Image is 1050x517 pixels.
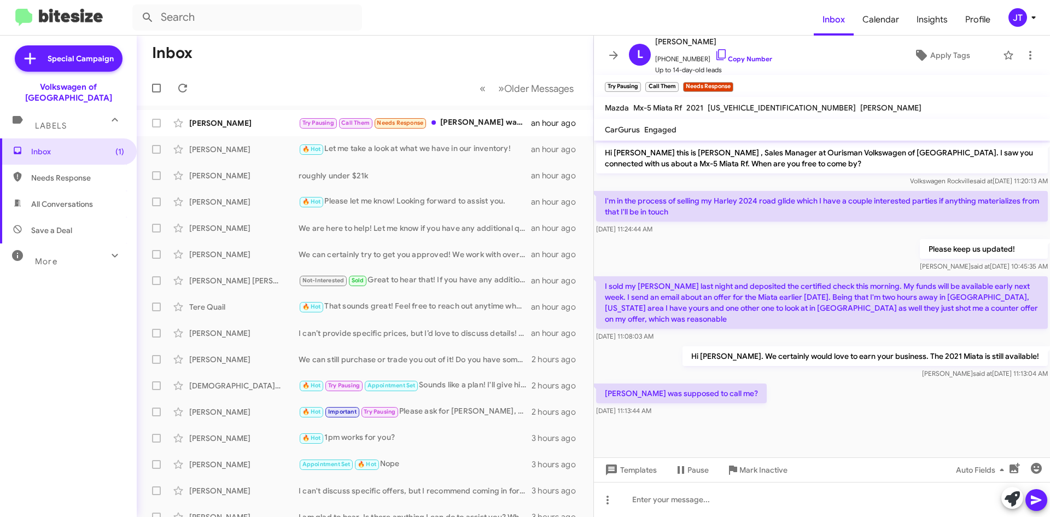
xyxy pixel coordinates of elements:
span: Not-Interested [302,277,345,284]
a: Special Campaign [15,45,122,72]
button: Auto Fields [947,460,1017,480]
div: [PERSON_NAME] [189,433,299,444]
span: 🔥 Hot [358,461,376,468]
div: [PERSON_NAME] was supposed to call me? [299,117,531,129]
div: an hour ago [531,275,585,286]
span: Call Them [341,119,370,126]
span: 🔥 Hot [302,146,321,153]
span: All Conversations [31,199,93,210]
nav: Page navigation example [474,77,580,100]
span: » [498,82,504,95]
button: JT [999,8,1038,27]
span: [PERSON_NAME] [860,103,921,113]
div: an hour ago [531,249,585,260]
button: Mark Inactive [717,460,796,480]
span: « [480,82,486,95]
button: Next [492,77,580,100]
span: More [35,257,57,266]
div: Nope [299,458,532,470]
div: We can certainly try to get you approved! We work with over 85 finance institutions. Around what ... [299,249,531,260]
span: [US_VEHICLE_IDENTIFICATION_NUMBER] [708,103,856,113]
span: [PERSON_NAME] [655,35,772,48]
div: We are here to help! Let me know if you have any additional questions. [299,223,531,234]
span: Volkswagen Rockville [DATE] 11:20:13 AM [910,177,1048,185]
span: Apply Tags [930,45,970,65]
div: Great to hear that! If you have any additional customers to send our way, please let me know! Alw... [299,274,531,287]
div: an hour ago [531,144,585,155]
div: [PERSON_NAME] [189,406,299,417]
a: Insights [908,4,956,36]
span: Important [328,408,357,415]
div: an hour ago [531,196,585,207]
p: I'm in the process of selling my Harley 2024 road glide which I have a couple interested parties ... [596,191,1048,222]
span: [PERSON_NAME] [DATE] 11:13:04 AM [922,369,1048,377]
span: [PHONE_NUMBER] [655,48,772,65]
div: 3 hours ago [532,485,585,496]
span: Appointment Set [367,382,416,389]
span: 🔥 Hot [302,408,321,415]
div: Please let me know! Looking forward to assist you. [299,195,531,208]
p: I sold my [PERSON_NAME] last night and deposited the certified check this morning. My funds will ... [596,276,1048,329]
div: I can’t provide specific prices, but I’d love to discuss details! Would you be available to bring... [299,328,531,339]
div: an hour ago [531,118,585,129]
button: Apply Tags [885,45,997,65]
p: Hi [PERSON_NAME] this is [PERSON_NAME] , Sales Manager at Ourisman Volkswagen of [GEOGRAPHIC_DATA... [596,143,1048,173]
span: [DATE] 11:24:44 AM [596,225,652,233]
div: 2 hours ago [532,406,585,417]
div: [PERSON_NAME] [189,170,299,181]
div: an hour ago [531,328,585,339]
a: Profile [956,4,999,36]
div: an hour ago [531,301,585,312]
div: We can still purchase or trade you out of it! Do you have some time to come by [DATE] or [DATE]? [299,354,532,365]
h1: Inbox [152,44,192,62]
div: 1pm works for you? [299,432,532,444]
span: CarGurus [605,125,640,135]
span: Save a Deal [31,225,72,236]
p: Please keep us updated! [920,239,1048,259]
div: [PERSON_NAME] [189,196,299,207]
span: 2021 [686,103,703,113]
span: Pause [687,460,709,480]
span: Templates [603,460,657,480]
div: [PERSON_NAME] [189,249,299,260]
span: Up to 14-day-old leads [655,65,772,75]
div: JT [1008,8,1027,27]
div: [PERSON_NAME] [189,144,299,155]
a: Inbox [814,4,854,36]
small: Try Pausing [605,82,641,92]
div: Please ask for [PERSON_NAME], he will give you a call shortly! [299,405,532,418]
small: Call Them [645,82,678,92]
span: [DATE] 11:13:44 AM [596,406,651,415]
span: Needs Response [31,172,124,183]
span: 🔥 Hot [302,382,321,389]
p: Hi [PERSON_NAME]. We certainly would love to earn your business. The 2021 Miata is still available! [682,346,1048,366]
div: [PERSON_NAME] [189,354,299,365]
div: an hour ago [531,223,585,234]
span: Mx-5 Miata Rf [633,103,682,113]
span: Inbox [31,146,124,157]
div: [PERSON_NAME] [PERSON_NAME] [189,275,299,286]
div: Sounds like a plan! I'll give him a heads up. Around what time will you come by? [299,379,532,392]
div: [PERSON_NAME] [189,485,299,496]
div: [PERSON_NAME] [189,459,299,470]
div: [PERSON_NAME] [189,328,299,339]
div: [DEMOGRAPHIC_DATA][PERSON_NAME] [189,380,299,391]
div: [PERSON_NAME] [189,118,299,129]
div: 2 hours ago [532,380,585,391]
span: Appointment Set [302,461,351,468]
span: Mark Inactive [739,460,787,480]
button: Templates [594,460,666,480]
p: [PERSON_NAME] was supposed to call me? [596,384,767,403]
div: 3 hours ago [532,459,585,470]
span: Try Pausing [328,382,360,389]
span: Mazda [605,103,629,113]
input: Search [132,4,362,31]
a: Calendar [854,4,908,36]
div: I can't discuss specific offers, but I recommend coming in for an appraisal. Let's schedule an ap... [299,485,532,496]
small: Needs Response [683,82,733,92]
span: Try Pausing [302,119,334,126]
